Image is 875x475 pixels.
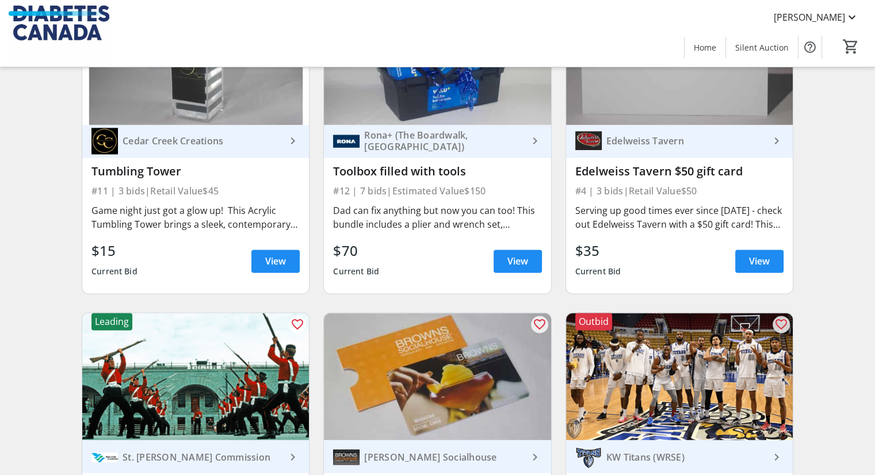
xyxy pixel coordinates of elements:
[575,240,621,261] div: $35
[333,261,379,282] div: Current Bid
[726,37,798,58] a: Silent Auction
[251,250,300,273] a: View
[770,134,784,148] mat-icon: keyboard_arrow_right
[324,440,551,473] a: Brown's Socialhouse[PERSON_NAME] Socialhouse
[685,37,725,58] a: Home
[324,125,551,158] a: Rona+ (The Boardwalk, Waterloo)Rona+ (The Boardwalk, [GEOGRAPHIC_DATA])
[575,443,602,470] img: KW Titans (WRSE)
[774,317,788,331] mat-icon: favorite_outline
[360,129,528,152] div: Rona+ (The Boardwalk, [GEOGRAPHIC_DATA])
[694,41,716,53] span: Home
[575,164,784,178] div: Edelweiss Tavern $50 gift card
[333,128,360,154] img: Rona+ (The Boardwalk, Waterloo)
[735,250,784,273] a: View
[575,128,602,154] img: Edelweiss Tavern
[333,204,541,231] div: Dad can fix anything but now you can too! This bundle includes a plier and wrench set, screwdrive...
[333,183,541,199] div: #12 | 7 bids | Estimated Value $150
[291,317,304,331] mat-icon: favorite_outline
[575,313,612,330] div: Outbid
[840,36,861,57] button: Cart
[82,125,309,158] a: Cedar Creek CreationsCedar Creek Creations
[749,254,770,268] span: View
[566,313,793,440] img: KW Titans Family pack (4 Gold Bowl passes) to any 2025/26 game
[91,313,132,330] div: Leading
[91,128,118,154] img: Cedar Creek Creations
[91,164,300,178] div: Tumbling Tower
[7,5,109,62] img: Diabetes Canada's Logo
[333,443,360,470] img: Brown's Socialhouse
[507,254,528,268] span: View
[82,313,309,440] img: Two daytime passes to Fort Henry for 2026 summer season (Kingston)
[286,134,300,148] mat-icon: keyboard_arrow_right
[602,451,770,462] div: KW Titans (WRSE)
[91,443,118,470] img: St. Lawrence Parks Commission
[770,450,784,463] mat-icon: keyboard_arrow_right
[324,313,551,440] img: Brown's Socialhouse $50 gift card
[765,8,868,26] button: [PERSON_NAME]
[333,240,379,261] div: $70
[91,204,300,231] div: Game night just got a glow up! This Acrylic Tumbling Tower brings a sleek, contemporary twist to ...
[602,135,770,147] div: Edelweiss Tavern
[360,451,528,462] div: [PERSON_NAME] Socialhouse
[575,183,784,199] div: #4 | 3 bids | Retail Value $50
[774,10,845,24] span: [PERSON_NAME]
[333,164,541,178] div: Toolbox filled with tools
[575,204,784,231] div: Serving up good times ever since [DATE] - check out Edelweiss Tavern with a $50 gift card! This L...
[575,261,621,282] div: Current Bid
[91,240,137,261] div: $15
[91,261,137,282] div: Current Bid
[735,41,789,53] span: Silent Auction
[286,450,300,463] mat-icon: keyboard_arrow_right
[91,183,300,199] div: #11 | 3 bids | Retail Value $45
[533,317,547,331] mat-icon: favorite_outline
[118,135,286,147] div: Cedar Creek Creations
[566,125,793,158] a: Edelweiss TavernEdelweiss Tavern
[265,254,286,268] span: View
[82,440,309,473] a: St. Lawrence Parks CommissionSt. [PERSON_NAME] Commission
[118,451,286,462] div: St. [PERSON_NAME] Commission
[528,450,542,463] mat-icon: keyboard_arrow_right
[798,36,821,59] button: Help
[494,250,542,273] a: View
[528,134,542,148] mat-icon: keyboard_arrow_right
[566,440,793,473] a: KW Titans (WRSE)KW Titans (WRSE)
